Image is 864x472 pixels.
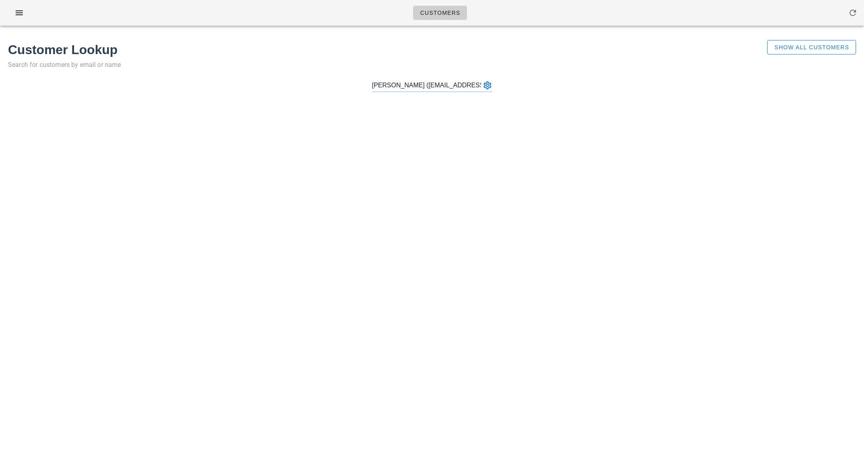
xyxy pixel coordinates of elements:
[483,81,492,90] button: appended action
[420,10,461,16] span: Customers
[8,59,713,71] p: Search for customers by email or name
[413,6,467,20] a: Customers
[372,79,481,92] input: Search by email or name
[774,44,849,50] span: Show All Customers
[767,40,856,54] button: Show All Customers
[8,40,713,59] h1: Customer Lookup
